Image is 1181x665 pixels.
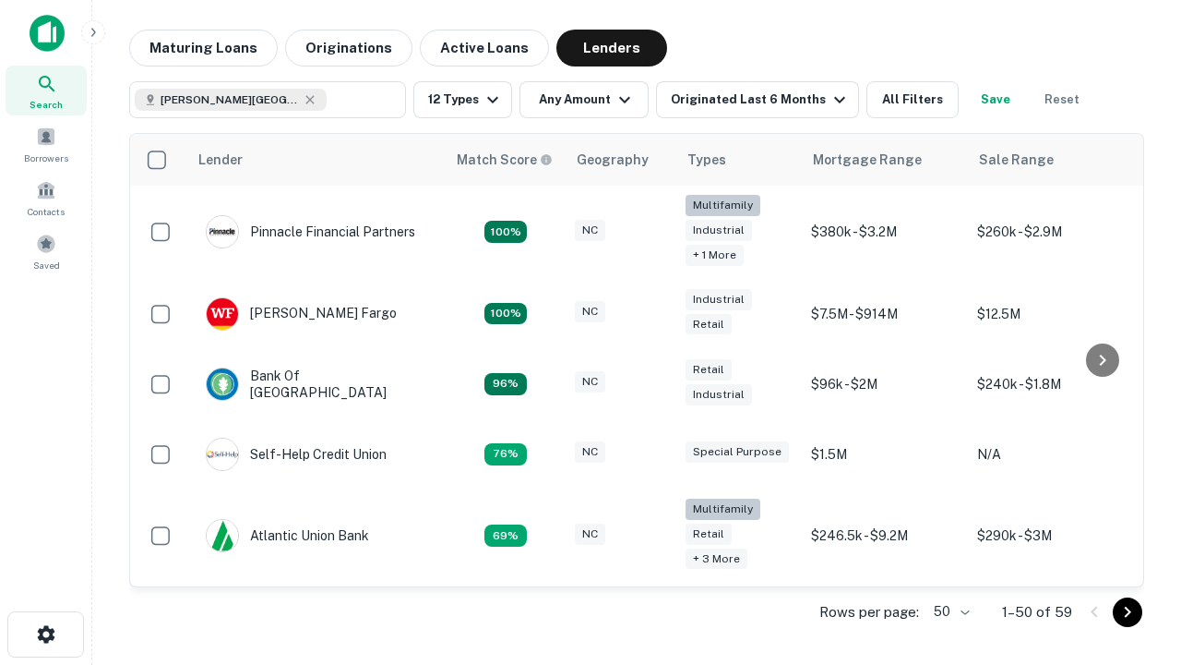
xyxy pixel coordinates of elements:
td: $1.5M [802,419,968,490]
div: Self-help Credit Union [206,438,387,471]
div: Geography [577,149,649,171]
div: Matching Properties: 14, hasApolloMatch: undefined [484,373,527,395]
th: Geography [566,134,676,186]
div: Industrial [686,220,752,241]
img: picture [207,439,238,470]
div: Matching Properties: 26, hasApolloMatch: undefined [484,221,527,243]
td: $380k - $3.2M [802,186,968,279]
td: $7.5M - $914M [802,279,968,349]
td: $96k - $2M [802,349,968,419]
button: Maturing Loans [129,30,278,66]
button: Lenders [556,30,667,66]
span: Contacts [28,204,65,219]
a: Contacts [6,173,87,223]
div: Industrial [686,384,752,405]
div: Industrial [686,289,752,310]
td: $246.5k - $9.2M [802,490,968,583]
a: Search [6,66,87,115]
div: + 3 more [686,549,747,570]
button: Save your search to get updates of matches that match your search criteria. [966,81,1025,118]
a: Saved [6,226,87,276]
div: Atlantic Union Bank [206,519,369,552]
div: Matching Properties: 11, hasApolloMatch: undefined [484,443,527,465]
button: Go to next page [1113,598,1142,627]
div: NC [575,441,605,463]
p: Rows per page: [819,601,919,623]
button: Reset [1032,81,1092,118]
span: [PERSON_NAME][GEOGRAPHIC_DATA], [GEOGRAPHIC_DATA] [161,91,299,108]
td: $260k - $2.9M [968,186,1134,279]
div: [PERSON_NAME] Fargo [206,297,397,331]
div: Matching Properties: 15, hasApolloMatch: undefined [484,303,527,325]
span: Search [30,97,63,112]
p: 1–50 of 59 [1002,601,1072,623]
iframe: Chat Widget [1089,517,1181,606]
div: Sale Range [979,149,1054,171]
div: Multifamily [686,195,760,216]
th: Types [676,134,802,186]
th: Mortgage Range [802,134,968,186]
div: NC [575,220,605,241]
div: NC [575,524,605,545]
img: picture [207,520,238,551]
th: Lender [187,134,446,186]
div: Retail [686,314,732,335]
div: + 1 more [686,245,744,266]
div: Retail [686,359,732,381]
td: $240k - $1.8M [968,349,1134,419]
div: NC [575,301,605,322]
span: Saved [33,258,60,272]
div: 50 [926,598,972,625]
a: Borrowers [6,119,87,169]
button: Originated Last 6 Months [656,81,859,118]
div: Bank Of [GEOGRAPHIC_DATA] [206,368,427,401]
div: Lender [198,149,243,171]
img: picture [207,369,238,400]
div: Special Purpose [686,441,789,463]
h6: Match Score [457,150,549,170]
button: 12 Types [413,81,512,118]
button: Originations [285,30,412,66]
span: Borrowers [24,151,68,165]
button: All Filters [866,81,959,118]
td: $290k - $3M [968,490,1134,583]
div: Matching Properties: 10, hasApolloMatch: undefined [484,525,527,547]
div: Capitalize uses an advanced AI algorithm to match your search with the best lender. The match sco... [457,150,553,170]
div: Mortgage Range [813,149,922,171]
th: Sale Range [968,134,1134,186]
div: Types [687,149,726,171]
div: Multifamily [686,499,760,520]
div: NC [575,371,605,393]
img: capitalize-icon.png [30,15,65,52]
th: Capitalize uses an advanced AI algorithm to match your search with the best lender. The match sco... [446,134,566,186]
div: Originated Last 6 Months [671,89,851,111]
td: N/A [968,419,1134,490]
img: picture [207,216,238,248]
div: Pinnacle Financial Partners [206,215,415,248]
div: Retail [686,524,732,545]
button: Any Amount [519,81,649,118]
img: picture [207,298,238,330]
button: Active Loans [420,30,549,66]
td: $12.5M [968,279,1134,349]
